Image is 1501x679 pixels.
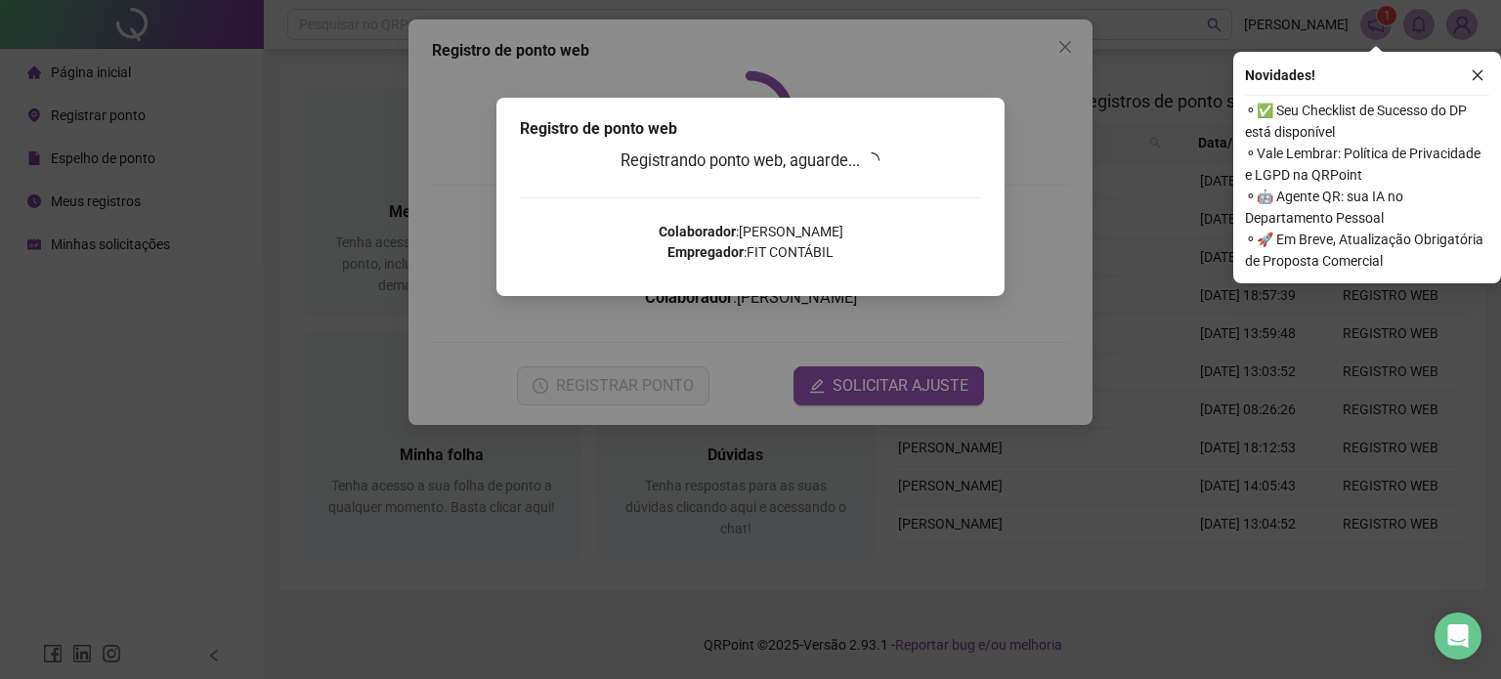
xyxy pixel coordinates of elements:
[520,149,981,174] h3: Registrando ponto web, aguarde...
[1435,613,1481,659] div: Open Intercom Messenger
[520,117,981,141] div: Registro de ponto web
[659,224,736,239] strong: Colaborador
[863,150,881,169] span: loading
[1245,100,1489,143] span: ⚬ ✅ Seu Checklist de Sucesso do DP está disponível
[520,222,981,263] p: : [PERSON_NAME] : FIT CONTÁBIL
[1245,64,1315,86] span: Novidades !
[1245,229,1489,272] span: ⚬ 🚀 Em Breve, Atualização Obrigatória de Proposta Comercial
[1471,68,1484,82] span: close
[667,244,744,260] strong: Empregador
[1245,143,1489,186] span: ⚬ Vale Lembrar: Política de Privacidade e LGPD na QRPoint
[1245,186,1489,229] span: ⚬ 🤖 Agente QR: sua IA no Departamento Pessoal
